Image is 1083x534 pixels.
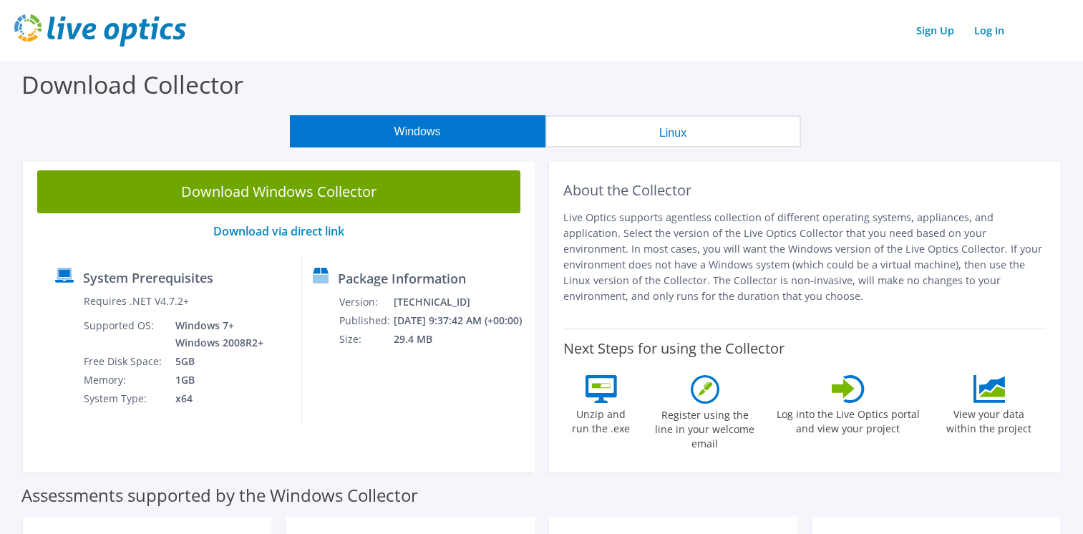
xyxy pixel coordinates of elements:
[84,294,189,309] label: Requires .NET V4.7.2+
[37,170,520,213] a: Download Windows Collector
[14,14,186,47] img: live_optics_svg.svg
[21,488,418,503] label: Assessments supported by the Windows Collector
[393,330,528,349] td: 29.4 MB
[909,20,961,41] a: Sign Up
[83,316,165,352] td: Supported OS:
[393,293,528,311] td: [TECHNICAL_ID]
[290,115,545,147] button: Windows
[83,352,165,371] td: Free Disk Space:
[83,371,165,389] td: Memory:
[165,371,266,389] td: 1GB
[83,389,165,408] td: System Type:
[563,182,1046,199] h2: About the Collector
[393,311,528,330] td: [DATE] 9:37:42 AM (+00:00)
[938,403,1041,436] label: View your data within the project
[339,311,393,330] td: Published:
[21,68,243,101] label: Download Collector
[776,403,921,436] label: Log into the Live Optics portal and view your project
[563,210,1046,304] p: Live Optics supports agentless collection of different operating systems, appliances, and applica...
[545,115,801,147] button: Linux
[165,316,266,352] td: Windows 7+ Windows 2008R2+
[967,20,1011,41] a: Log In
[563,340,785,357] label: Next Steps for using the Collector
[339,330,393,349] td: Size:
[339,293,393,311] td: Version:
[651,404,759,451] label: Register using the line in your welcome email
[165,389,266,408] td: x64
[338,271,466,286] label: Package Information
[165,352,266,371] td: 5GB
[213,223,344,239] a: Download via direct link
[83,271,213,285] label: System Prerequisites
[568,403,634,436] label: Unzip and run the .exe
